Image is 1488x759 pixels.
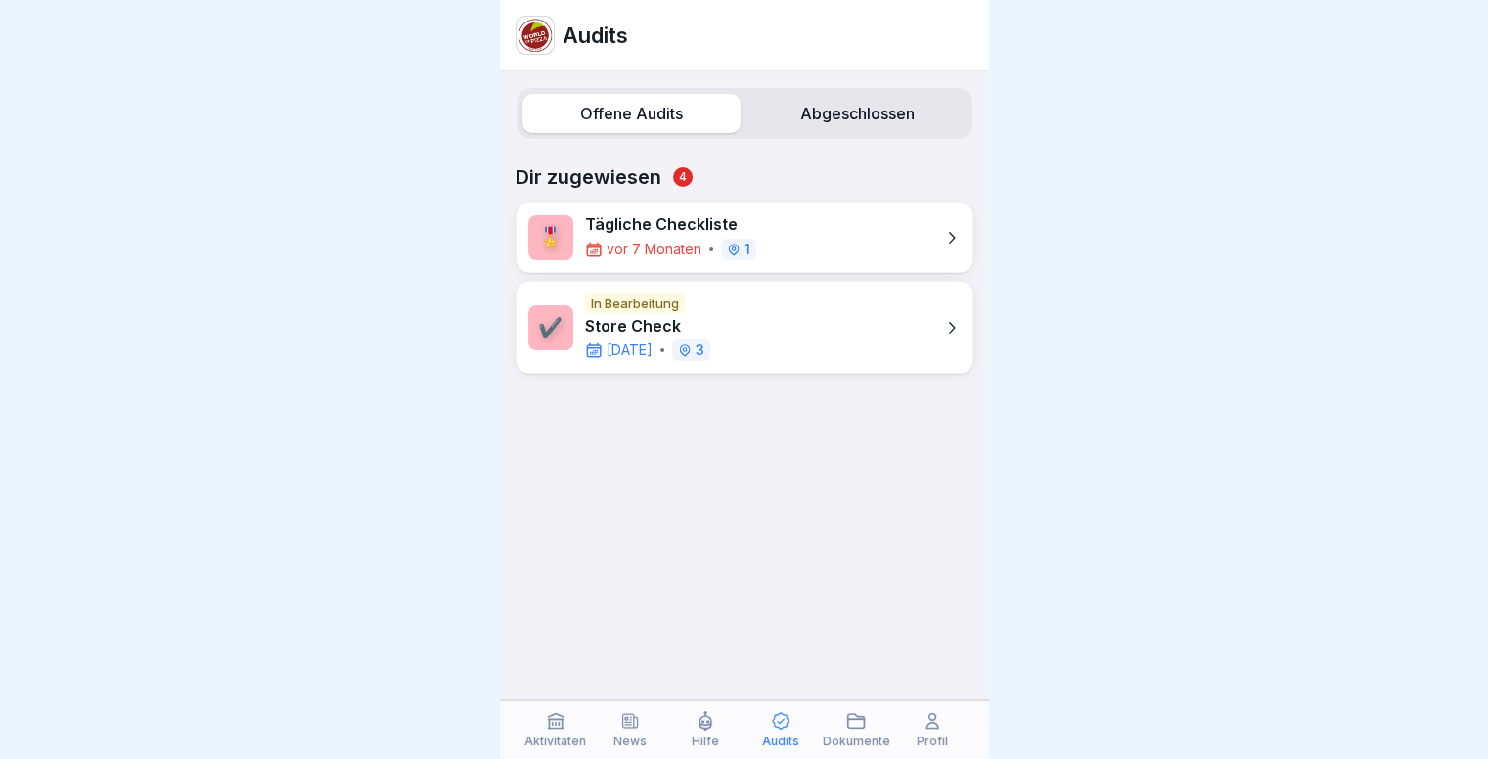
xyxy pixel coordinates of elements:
[748,94,967,133] label: Abgeschlossen
[607,240,701,259] p: vor 7 Monaten
[744,243,750,256] p: 1
[528,305,573,350] div: ✔️
[516,202,973,273] a: 🎖️Tägliche Checklistevor 7 Monaten1
[607,340,653,360] p: [DATE]
[696,343,704,357] p: 3
[613,735,647,748] p: News
[563,22,628,48] p: Audits
[762,735,799,748] p: Audits
[692,735,719,748] p: Hilfe
[585,317,710,335] p: Store Check
[585,215,756,234] p: Tägliche Checkliste
[517,17,554,54] img: wpjn4gtn6o310phqx1r289if.png
[516,281,973,374] a: ✔️In BearbeitungStore Check[DATE]3
[917,735,948,748] p: Profil
[673,167,693,187] span: 4
[585,293,685,313] p: In Bearbeitung
[823,735,890,748] p: Dokumente
[522,94,741,133] label: Offene Audits
[516,165,973,189] p: Dir zugewiesen
[528,215,573,260] div: 🎖️
[524,735,586,748] p: Aktivitäten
